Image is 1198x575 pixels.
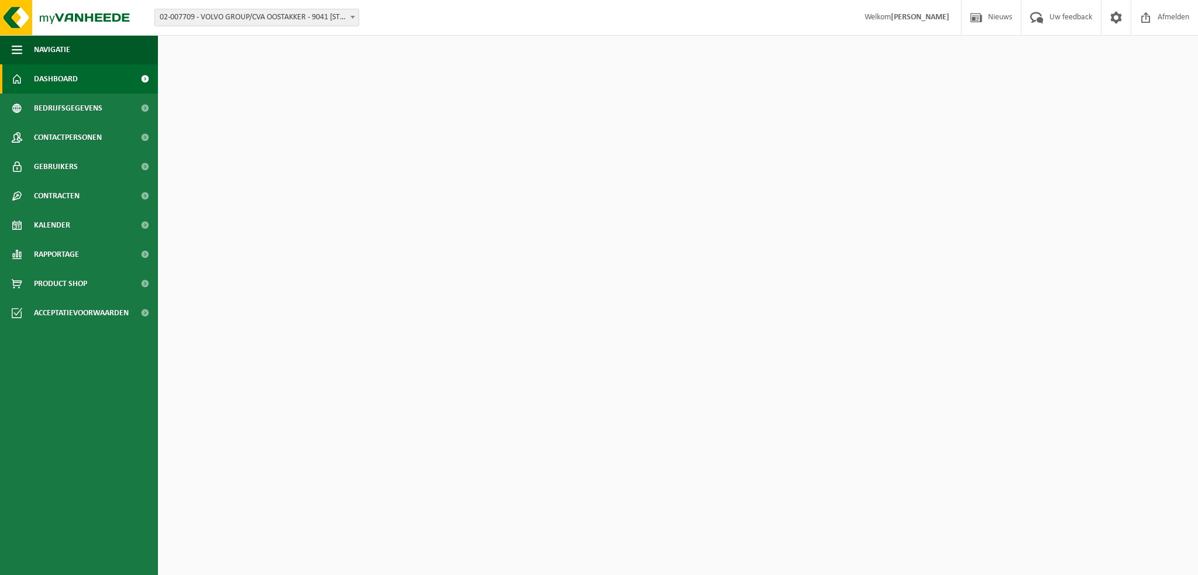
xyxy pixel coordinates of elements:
span: Dashboard [34,64,78,94]
span: Product Shop [34,269,87,298]
strong: [PERSON_NAME] [891,13,949,22]
span: Contactpersonen [34,123,102,152]
span: Rapportage [34,240,79,269]
span: Navigatie [34,35,70,64]
span: Gebruikers [34,152,78,181]
span: 02-007709 - VOLVO GROUP/CVA OOSTAKKER - 9041 OOSTAKKER, SMALLEHEERWEG 31 [154,9,359,26]
span: Kalender [34,211,70,240]
span: 02-007709 - VOLVO GROUP/CVA OOSTAKKER - 9041 OOSTAKKER, SMALLEHEERWEG 31 [155,9,359,26]
span: Bedrijfsgegevens [34,94,102,123]
span: Contracten [34,181,80,211]
span: Acceptatievoorwaarden [34,298,129,328]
